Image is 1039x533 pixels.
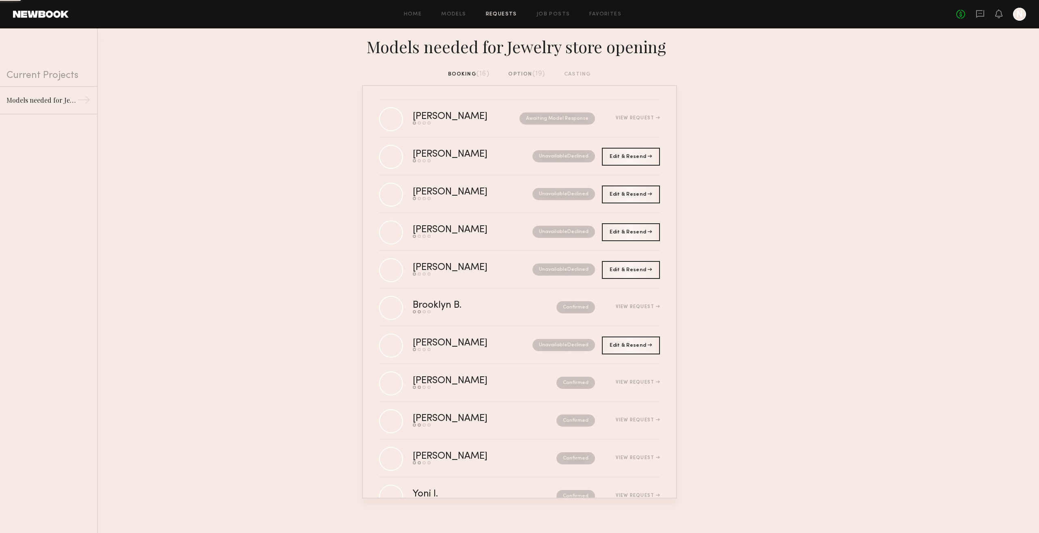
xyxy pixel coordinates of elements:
[413,301,509,310] div: Brooklyn B.
[379,100,660,138] a: [PERSON_NAME]Awaiting Model ResponseView Request
[610,343,652,348] span: Edit & Resend
[379,289,660,326] a: Brooklyn B.ConfirmedView Request
[77,93,91,110] div: →
[616,418,660,423] div: View Request
[616,455,660,460] div: View Request
[441,12,466,17] a: Models
[379,175,660,213] a: [PERSON_NAME]UnavailableDeclined
[532,71,545,77] span: (19)
[616,116,660,121] div: View Request
[556,452,595,464] nb-request-status: Confirmed
[532,150,595,162] nb-request-status: Unavailable Declined
[413,339,510,348] div: [PERSON_NAME]
[413,414,522,423] div: [PERSON_NAME]
[379,138,660,175] a: [PERSON_NAME]UnavailableDeclined
[556,414,595,427] nb-request-status: Confirmed
[379,326,660,364] a: [PERSON_NAME]UnavailableDeclined
[379,402,660,440] a: [PERSON_NAME]ConfirmedView Request
[413,452,522,461] div: [PERSON_NAME]
[413,225,510,235] div: [PERSON_NAME]
[486,12,517,17] a: Requests
[508,70,545,79] div: option
[616,304,660,309] div: View Request
[532,339,595,351] nb-request-status: Unavailable Declined
[532,226,595,238] nb-request-status: Unavailable Declined
[379,213,660,251] a: [PERSON_NAME]UnavailableDeclined
[610,154,652,159] span: Edit & Resend
[556,377,595,389] nb-request-status: Confirmed
[413,376,522,386] div: [PERSON_NAME]
[379,477,660,515] a: Yoni I.ConfirmedView Request
[413,490,497,499] div: Yoni I.
[556,301,595,313] nb-request-status: Confirmed
[1013,8,1026,21] a: N
[6,95,77,105] div: Models needed for Jewelry store opening
[404,12,422,17] a: Home
[413,112,504,121] div: [PERSON_NAME]
[379,440,660,477] a: [PERSON_NAME]ConfirmedView Request
[589,12,621,17] a: Favorites
[610,192,652,197] span: Edit & Resend
[616,380,660,385] div: View Request
[556,490,595,502] nb-request-status: Confirmed
[532,263,595,276] nb-request-status: Unavailable Declined
[413,263,510,272] div: [PERSON_NAME]
[616,493,660,498] div: View Request
[610,268,652,272] span: Edit & Resend
[532,188,595,200] nb-request-status: Unavailable Declined
[537,12,570,17] a: Job Posts
[413,150,510,159] div: [PERSON_NAME]
[362,35,677,57] div: Models needed for Jewelry store opening
[519,112,595,125] nb-request-status: Awaiting Model Response
[379,364,660,402] a: [PERSON_NAME]ConfirmedView Request
[413,188,510,197] div: [PERSON_NAME]
[610,230,652,235] span: Edit & Resend
[379,251,660,289] a: [PERSON_NAME]UnavailableDeclined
